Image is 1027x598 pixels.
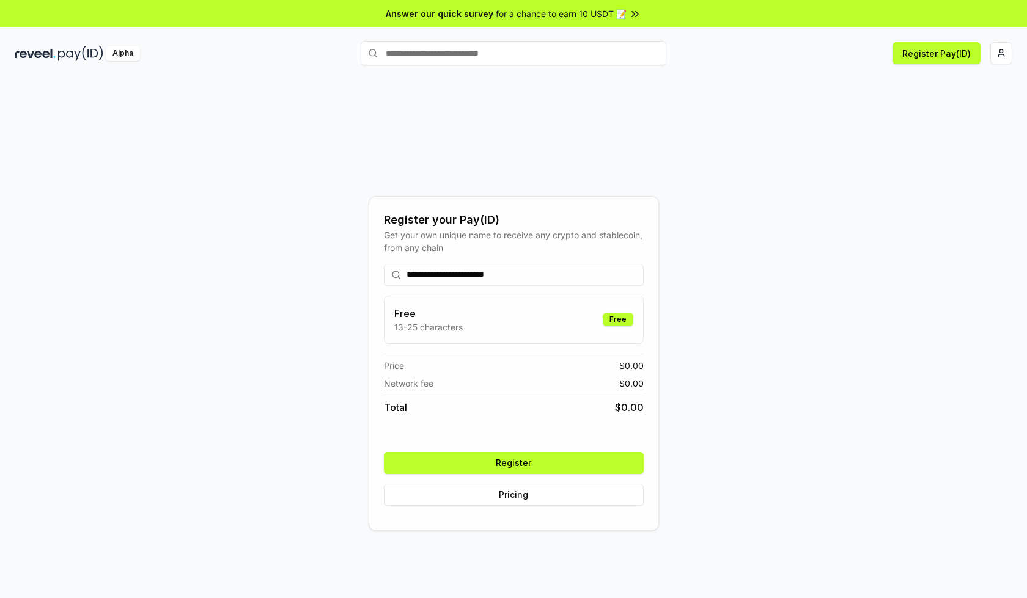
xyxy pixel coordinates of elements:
span: Total [384,400,407,415]
h3: Free [394,306,463,321]
img: reveel_dark [15,46,56,61]
div: Register your Pay(ID) [384,211,644,228]
div: Get your own unique name to receive any crypto and stablecoin, from any chain [384,228,644,254]
span: Network fee [384,377,433,390]
p: 13-25 characters [394,321,463,334]
span: $ 0.00 [619,359,644,372]
button: Register Pay(ID) [893,42,981,64]
img: pay_id [58,46,103,61]
span: $ 0.00 [615,400,644,415]
button: Register [384,452,644,474]
div: Free [603,313,633,326]
button: Pricing [384,484,644,506]
div: Alpha [106,46,140,61]
span: for a chance to earn 10 USDT 📝 [496,7,627,20]
span: Answer our quick survey [386,7,493,20]
span: $ 0.00 [619,377,644,390]
span: Price [384,359,404,372]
